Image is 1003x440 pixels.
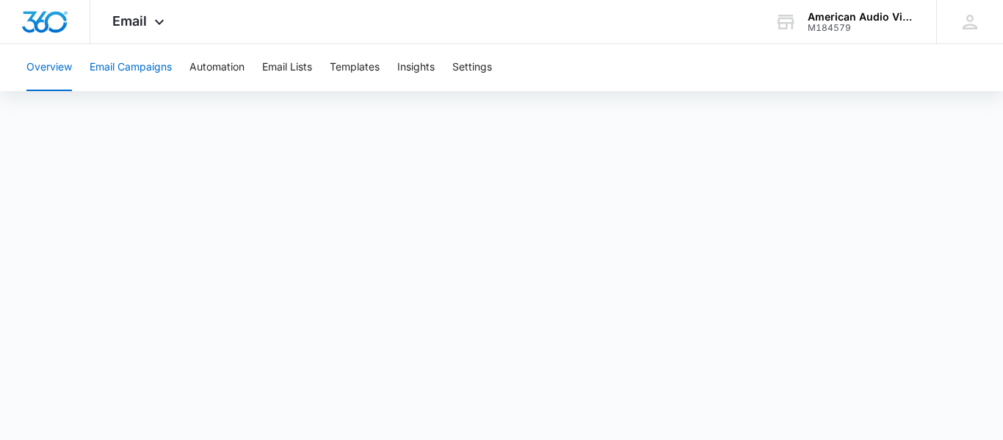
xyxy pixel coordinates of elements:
button: Email Campaigns [90,44,172,91]
button: Insights [397,44,435,91]
button: Templates [330,44,380,91]
div: account name [808,11,915,23]
div: account id [808,23,915,33]
span: Email [112,13,147,29]
button: Automation [189,44,245,91]
button: Email Lists [262,44,312,91]
button: Overview [26,44,72,91]
button: Settings [452,44,492,91]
